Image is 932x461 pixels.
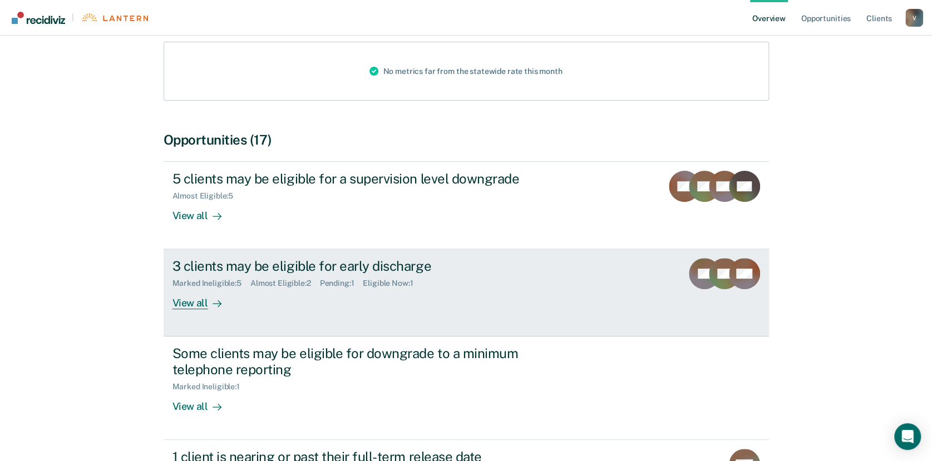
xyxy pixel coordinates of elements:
[172,191,243,201] div: Almost Eligible : 5
[905,9,923,27] button: Profile dropdown button
[905,9,923,27] div: V
[320,279,363,288] div: Pending : 1
[12,12,65,24] img: Recidiviz
[172,345,563,378] div: Some clients may be eligible for downgrade to a minimum telephone reporting
[172,171,563,187] div: 5 clients may be eligible for a supervision level downgrade
[172,201,235,222] div: View all
[172,391,235,413] div: View all
[172,279,250,288] div: Marked Ineligible : 5
[172,382,249,391] div: Marked Ineligible : 1
[81,13,148,22] img: Lantern
[250,279,320,288] div: Almost Eligible : 2
[164,336,769,440] a: Some clients may be eligible for downgrade to a minimum telephone reportingMarked Ineligible:1Vie...
[164,249,769,336] a: 3 clients may be eligible for early dischargeMarked Ineligible:5Almost Eligible:2Pending:1Eligibl...
[164,161,769,249] a: 5 clients may be eligible for a supervision level downgradeAlmost Eligible:5View all
[172,258,563,274] div: 3 clients may be eligible for early discharge
[164,132,769,148] div: Opportunities (17)
[361,42,571,100] div: No metrics far from the statewide rate this month
[172,288,235,310] div: View all
[894,423,921,450] div: Open Intercom Messenger
[65,13,81,22] span: |
[363,279,422,288] div: Eligible Now : 1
